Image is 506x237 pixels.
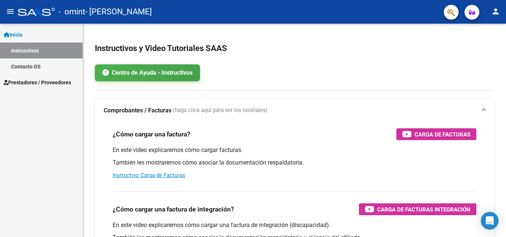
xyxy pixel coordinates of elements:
[113,221,476,229] p: En este video explicaremos cómo cargar una factura de integración (discapacidad).
[415,130,470,139] span: Carga de Facturas
[85,4,152,20] span: - [PERSON_NAME]
[113,172,185,179] a: Instructivo Carga de Facturas
[95,64,200,81] a: Centro de Ayuda - Instructivos
[104,106,172,115] strong: Comprobantes / Facturas
[95,99,494,122] mat-expansion-panel-header: Comprobantes / Facturas (haga click aquí para ver los tutoriales)
[481,212,499,230] div: Open Intercom Messenger
[491,7,500,16] mat-icon: person
[4,31,23,39] span: Inicio
[377,205,470,214] span: Carga de Facturas Integración
[173,106,267,115] span: (haga click aquí para ver los tutoriales)
[113,159,476,167] p: También les mostraremos cómo asociar la documentación respaldatoria.
[113,146,476,154] p: En este video explicaremos cómo cargar facturas.
[113,129,190,139] h3: ¿Cómo cargar una factura?
[59,4,85,20] span: - omint
[6,7,15,16] mat-icon: menu
[4,78,71,87] span: Prestadores / Proveedores
[359,203,476,215] button: Carga de Facturas Integración
[95,41,494,55] h2: Instructivos y Video Tutoriales SAAS
[396,128,476,140] button: Carga de Facturas
[113,204,234,214] h3: ¿Cómo cargar una factura de integración?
